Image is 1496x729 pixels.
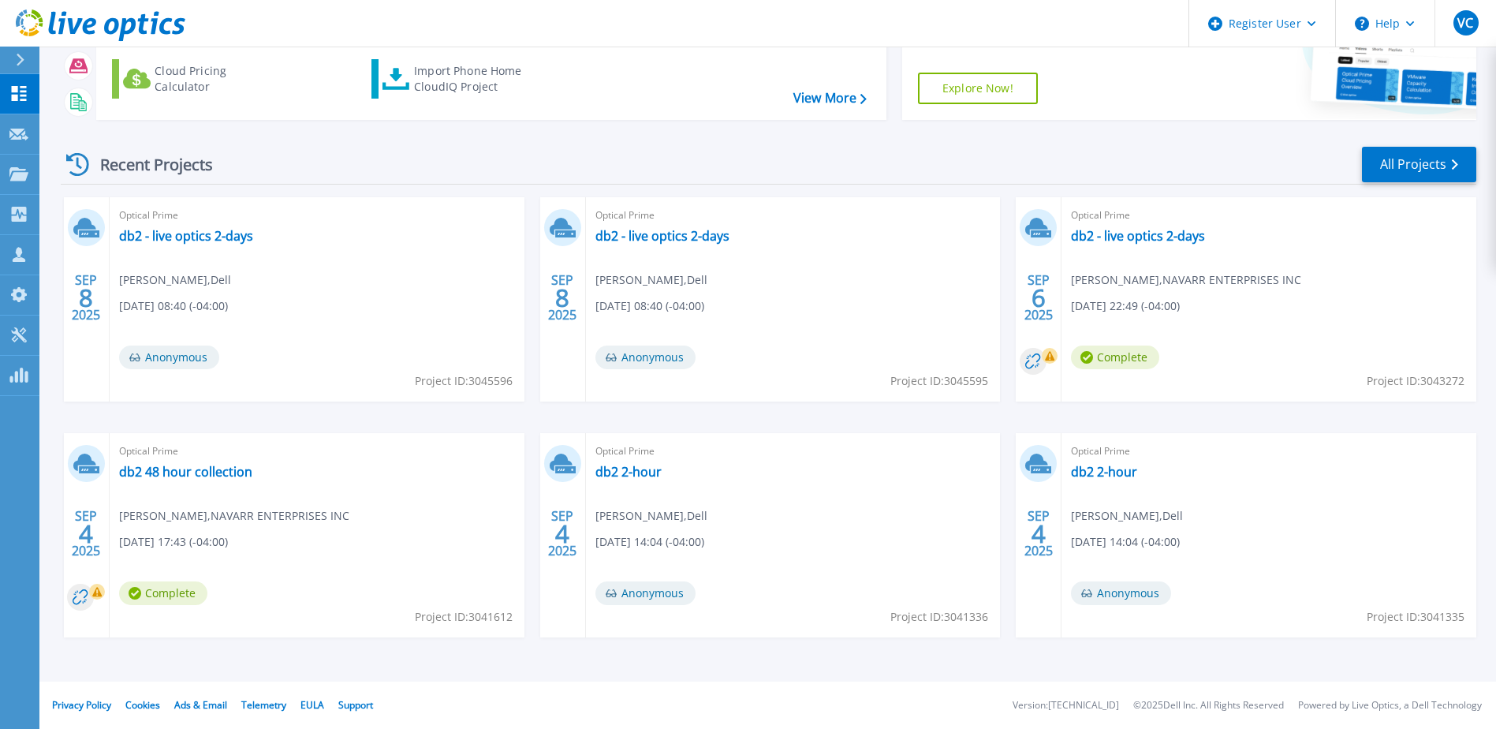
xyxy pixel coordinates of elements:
div: SEP 2025 [71,505,101,563]
a: Ads & Email [174,698,227,712]
a: View More [793,91,867,106]
span: Complete [119,581,207,605]
span: 4 [555,527,569,540]
a: Telemetry [241,698,286,712]
span: Optical Prime [595,207,991,224]
span: Optical Prime [1071,443,1467,460]
a: Cookies [125,698,160,712]
span: [PERSON_NAME] , Dell [595,271,707,289]
span: 8 [79,291,93,305]
div: SEP 2025 [1024,269,1054,327]
span: 8 [555,291,569,305]
span: 4 [1032,527,1046,540]
span: [PERSON_NAME] , NAVARR ENTERPRISES INC [119,507,349,525]
span: [DATE] 22:49 (-04:00) [1071,297,1180,315]
a: db2 - live optics 2-days [595,228,729,244]
a: Privacy Policy [52,698,111,712]
span: Project ID: 3041336 [890,608,988,626]
div: Recent Projects [61,145,234,184]
div: Import Phone Home CloudIQ Project [414,63,537,95]
span: VC [1457,17,1473,29]
span: [DATE] 17:43 (-04:00) [119,533,228,551]
span: Anonymous [595,581,696,605]
span: 6 [1032,291,1046,305]
span: [PERSON_NAME] , Dell [595,507,707,525]
li: Version: [TECHNICAL_ID] [1013,701,1119,711]
span: Optical Prime [595,443,991,460]
li: © 2025 Dell Inc. All Rights Reserved [1133,701,1284,711]
span: [DATE] 14:04 (-04:00) [595,533,704,551]
span: [PERSON_NAME] , NAVARR ENTERPRISES INC [1071,271,1301,289]
span: Project ID: 3045595 [890,372,988,390]
a: db2 - live optics 2-days [1071,228,1205,244]
span: [PERSON_NAME] , Dell [119,271,231,289]
li: Powered by Live Optics, a Dell Technology [1298,701,1482,711]
div: SEP 2025 [547,505,577,563]
span: Project ID: 3045596 [415,372,513,390]
span: [DATE] 08:40 (-04:00) [595,297,704,315]
div: SEP 2025 [1024,505,1054,563]
a: Explore Now! [918,73,1038,104]
a: db2 2-hour [1071,464,1137,480]
a: Cloud Pricing Calculator [112,59,288,99]
span: [DATE] 14:04 (-04:00) [1071,533,1180,551]
a: Support [338,698,373,712]
span: 4 [79,527,93,540]
a: EULA [300,698,324,712]
a: db2 2-hour [595,464,662,480]
span: Anonymous [1071,581,1171,605]
div: Cloud Pricing Calculator [155,63,281,95]
div: SEP 2025 [71,269,101,327]
span: Optical Prime [1071,207,1467,224]
a: db2 48 hour collection [119,464,252,480]
span: [PERSON_NAME] , Dell [1071,507,1183,525]
a: db2 - live optics 2-days [119,228,253,244]
span: Project ID: 3043272 [1367,372,1464,390]
span: Complete [1071,346,1159,369]
span: Optical Prime [119,207,515,224]
span: Anonymous [595,346,696,369]
span: Project ID: 3041335 [1367,608,1464,626]
div: SEP 2025 [547,269,577,327]
span: Optical Prime [119,443,515,460]
a: All Projects [1362,147,1476,182]
span: Project ID: 3041612 [415,608,513,626]
span: Anonymous [119,346,219,369]
span: [DATE] 08:40 (-04:00) [119,297,228,315]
